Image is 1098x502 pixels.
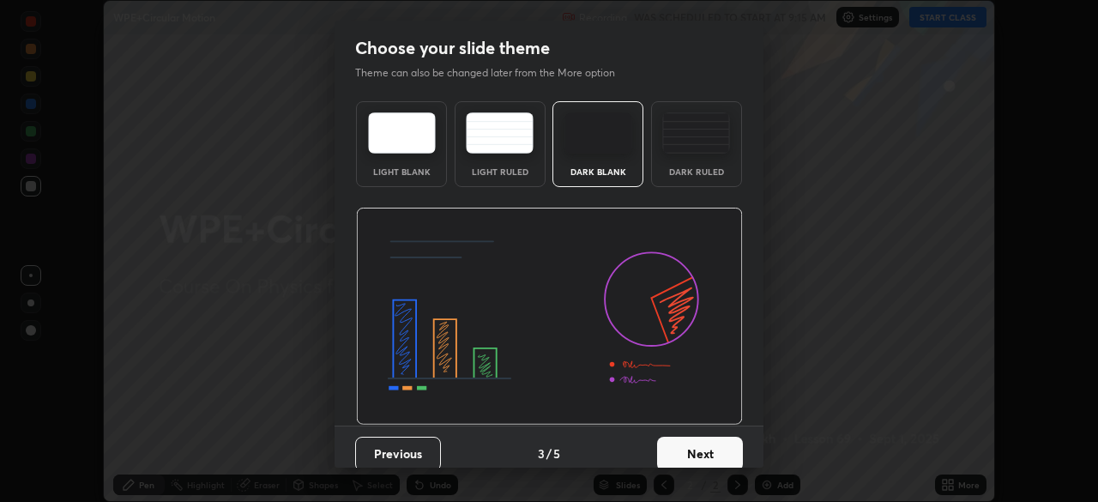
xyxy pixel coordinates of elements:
div: Dark Blank [564,167,632,176]
h4: 3 [538,445,545,463]
img: darkThemeBanner.d06ce4a2.svg [356,208,743,426]
div: Dark Ruled [662,167,731,176]
button: Previous [355,437,441,471]
h2: Choose your slide theme [355,37,550,59]
div: Light Ruled [466,167,534,176]
img: darkRuledTheme.de295e13.svg [662,112,730,154]
img: lightTheme.e5ed3b09.svg [368,112,436,154]
h4: / [546,445,552,463]
img: darkTheme.f0cc69e5.svg [564,112,632,154]
div: Light Blank [367,167,436,176]
p: Theme can also be changed later from the More option [355,65,633,81]
h4: 5 [553,445,560,463]
img: lightRuledTheme.5fabf969.svg [466,112,534,154]
button: Next [657,437,743,471]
